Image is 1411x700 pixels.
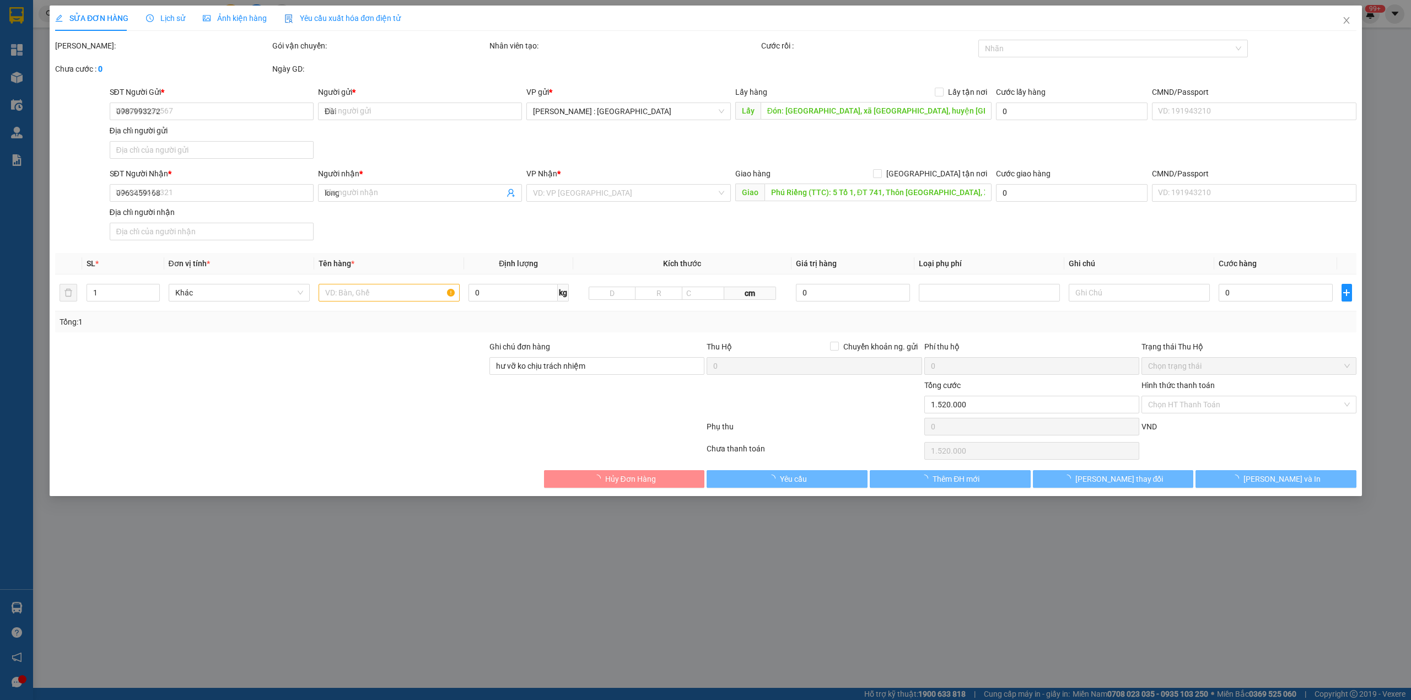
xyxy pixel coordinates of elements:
[1342,288,1351,297] span: plus
[1075,473,1163,485] span: [PERSON_NAME] thay đổi
[779,473,806,485] span: Yêu cầu
[589,287,636,300] input: D
[995,184,1148,202] input: Cước giao hàng
[707,470,868,488] button: Yêu cầu
[1141,422,1156,431] span: VND
[1152,168,1356,180] div: CMND/Passport
[55,40,270,52] div: [PERSON_NAME]:
[1195,470,1356,488] button: [PERSON_NAME] và In
[995,88,1045,96] label: Cước lấy hàng
[760,102,991,120] input: Dọc đường
[489,40,759,52] div: Nhân viên tạo:
[933,473,979,485] span: Thêm ĐH mới
[707,342,732,351] span: Thu Hộ
[1341,284,1351,301] button: plus
[1148,358,1349,374] span: Chọn trạng thái
[284,14,401,23] span: Yêu cầu xuất hóa đơn điện tử
[55,14,63,22] span: edit
[838,341,922,353] span: Chuyển khoản ng. gửi
[489,342,550,351] label: Ghi chú đơn hàng
[924,341,1139,357] div: Phí thu hộ
[526,169,557,178] span: VP Nhận
[87,259,95,268] span: SL
[724,287,775,300] span: cm
[499,259,538,268] span: Định lượng
[920,475,933,482] span: loading
[881,168,991,180] span: [GEOGRAPHIC_DATA] tận nơi
[735,88,767,96] span: Lấy hàng
[870,470,1031,488] button: Thêm ĐH mới
[98,64,103,73] b: 0
[318,284,459,301] input: VD: Bàn, Ghế
[593,475,605,482] span: loading
[764,184,991,201] input: Dọc đường
[284,14,293,23] img: icon
[146,14,185,23] span: Lịch sử
[924,381,960,390] span: Tổng cước
[543,470,704,488] button: Hủy Đơn Hàng
[735,169,770,178] span: Giao hàng
[795,259,836,268] span: Giá trị hàng
[533,103,724,120] span: Hồ Chí Minh : Kho Quận 12
[175,284,303,301] span: Khác
[55,14,128,23] span: SỬA ĐƠN HÀNG
[203,14,267,23] span: Ảnh kiện hàng
[943,86,991,98] span: Lấy tận nơi
[995,169,1050,178] label: Cước giao hàng
[507,189,515,197] span: user-add
[681,287,724,300] input: C
[318,86,522,98] div: Người gửi
[914,253,1064,274] th: Loại phụ phí
[1032,470,1193,488] button: [PERSON_NAME] thay đổi
[60,284,77,301] button: delete
[635,287,682,300] input: R
[1152,86,1356,98] div: CMND/Passport
[1063,475,1075,482] span: loading
[735,102,760,120] span: Lấy
[109,168,313,180] div: SĐT Người Nhận
[761,40,976,52] div: Cước rồi :
[1218,259,1256,268] span: Cước hàng
[272,63,487,75] div: Ngày GD:
[489,357,704,375] input: Ghi chú đơn hàng
[705,443,923,462] div: Chưa thanh toán
[705,421,923,440] div: Phụ thu
[558,284,569,301] span: kg
[109,223,313,240] input: Địa chỉ của người nhận
[109,206,313,218] div: Địa chỉ người nhận
[1141,341,1356,353] div: Trạng thái Thu Hộ
[767,475,779,482] span: loading
[1231,475,1243,482] span: loading
[1141,381,1214,390] label: Hình thức thanh toán
[1243,473,1321,485] span: [PERSON_NAME] và In
[109,86,313,98] div: SĐT Người Gửi
[605,473,655,485] span: Hủy Đơn Hàng
[1342,16,1350,25] span: close
[318,259,354,268] span: Tên hàng
[1064,253,1214,274] th: Ghi chú
[146,14,154,22] span: clock-circle
[526,86,730,98] div: VP gửi
[109,125,313,137] div: Địa chỉ người gửi
[272,40,487,52] div: Gói vận chuyển:
[60,316,544,328] div: Tổng: 1
[1068,284,1209,301] input: Ghi Chú
[168,259,209,268] span: Đơn vị tính
[663,259,701,268] span: Kích thước
[109,141,313,159] input: Địa chỉ của người gửi
[1331,6,1361,36] button: Close
[203,14,211,22] span: picture
[735,184,764,201] span: Giao
[55,63,270,75] div: Chưa cước :
[318,168,522,180] div: Người nhận
[995,103,1148,120] input: Cước lấy hàng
